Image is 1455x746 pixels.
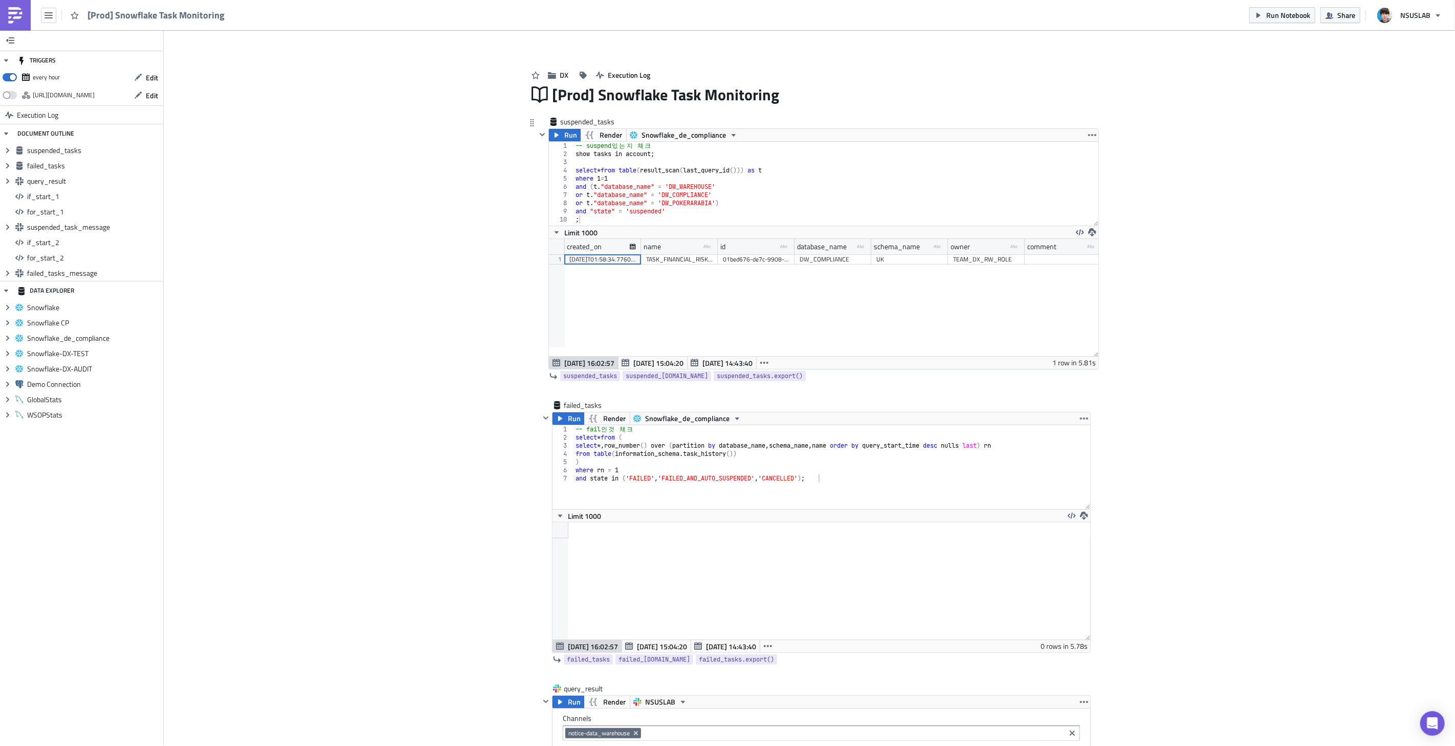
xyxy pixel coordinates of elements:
[27,410,161,420] span: WSOPStats
[603,696,626,708] span: Render
[691,640,760,652] button: [DATE] 14:43:40
[626,129,741,141] button: Snowflake_de_compliance
[603,412,626,425] span: Render
[645,412,730,425] span: Snowflake_de_compliance
[1066,727,1078,739] button: Clear selected items
[27,269,161,278] span: failed_tasks_message
[563,371,617,381] span: suspended_tasks
[706,641,756,652] span: [DATE] 14:43:40
[549,166,574,174] div: 4
[568,412,581,425] span: Run
[549,357,619,369] button: [DATE] 16:02:57
[553,640,622,652] button: [DATE] 16:02:57
[608,70,650,80] span: Execution Log
[553,412,584,425] button: Run
[553,510,605,522] button: Limit 1000
[626,371,708,381] span: suspended_[DOMAIN_NAME]
[553,433,574,442] div: 2
[696,654,777,665] a: failed_tasks.export()
[591,67,655,83] button: Execution Log
[797,239,847,254] div: database_name
[800,254,866,265] div: DW_COMPLIANCE
[146,90,158,101] span: Edit
[553,442,574,450] div: 3
[567,654,610,665] span: failed_tasks
[642,129,726,141] span: Snowflake_de_compliance
[584,696,630,708] button: Render
[27,334,161,343] span: Snowflake_de_compliance
[717,371,803,381] span: suspended_tasks.export()
[699,654,774,665] span: failed_tasks.export()
[27,192,161,201] span: if_start_1
[1420,711,1445,736] div: Open Intercom Messenger
[637,641,687,652] span: [DATE] 15:04:20
[27,238,161,247] span: if_start_2
[564,684,605,694] span: query_result
[549,142,574,150] div: 1
[702,358,753,368] span: [DATE] 14:43:40
[17,106,58,124] span: Execution Log
[17,124,74,143] div: DOCUMENT OUTLINE
[549,150,574,158] div: 2
[646,254,713,265] div: TASK_FINANCIAL_RISK_ASSESSMENT
[564,227,598,238] span: Limit 1000
[1371,4,1447,27] button: NSUSLAB
[549,158,574,166] div: 3
[27,349,161,358] span: Snowflake-DX-TEST
[633,358,684,368] span: [DATE] 15:04:20
[17,51,56,70] div: TRIGGERS
[623,371,711,381] a: suspended_[DOMAIN_NAME]
[553,474,574,482] div: 7
[563,714,1080,723] label: Channels
[549,215,574,224] div: 10
[1249,7,1315,23] button: Run Notebook
[618,357,688,369] button: [DATE] 15:04:20
[951,239,970,254] div: owner
[615,654,693,665] a: failed_[DOMAIN_NAME]
[549,183,574,191] div: 6
[1027,239,1056,254] div: comment
[1320,7,1360,23] button: Share
[1400,10,1430,20] span: NSUSLAB
[564,654,613,665] a: failed_tasks
[549,207,574,215] div: 9
[27,177,161,186] span: query_result
[549,199,574,207] div: 8
[1041,640,1088,652] div: 0 rows in 5.78s
[687,357,757,369] button: [DATE] 14:43:40
[553,696,584,708] button: Run
[27,223,161,232] span: suspended_task_message
[553,425,574,433] div: 1
[146,72,158,83] span: Edit
[543,67,574,83] button: DX
[584,412,630,425] button: Render
[129,87,163,103] button: Edit
[619,654,690,665] span: failed_[DOMAIN_NAME]
[568,641,618,652] span: [DATE] 16:02:57
[632,728,641,738] button: Remove Tag
[27,253,161,262] span: for_start_2
[549,191,574,199] div: 7
[129,70,163,85] button: Edit
[600,129,622,141] span: Render
[714,371,806,381] a: suspended_tasks.export()
[630,696,691,708] button: NSUSLAB
[27,161,161,170] span: failed_tasks
[17,281,74,300] div: DATA EXPLORER
[552,85,780,104] span: [Prod] Snowflake Task Monitoring
[560,117,615,127] span: suspended_tasks
[33,87,95,103] div: https://pushmetrics.io/api/v1/report/75rgd21LBM/webhook?token=f1ea54588b344aee9e2faf40f8709e18
[536,128,548,141] button: Hide content
[1337,10,1355,20] span: Share
[87,9,226,21] span: [Prod] Snowflake Task Monitoring
[567,239,602,254] div: created_on
[560,371,620,381] a: suspended_tasks
[549,226,601,238] button: Limit 1000
[630,412,745,425] button: Snowflake_de_compliance
[553,458,574,466] div: 5
[723,254,789,265] div: 01bed676-de7c-9908-0000-000000001999
[27,303,161,312] span: Snowflake
[564,400,605,410] span: failed_tasks
[549,174,574,183] div: 5
[27,364,161,374] span: Snowflake-DX-AUDIT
